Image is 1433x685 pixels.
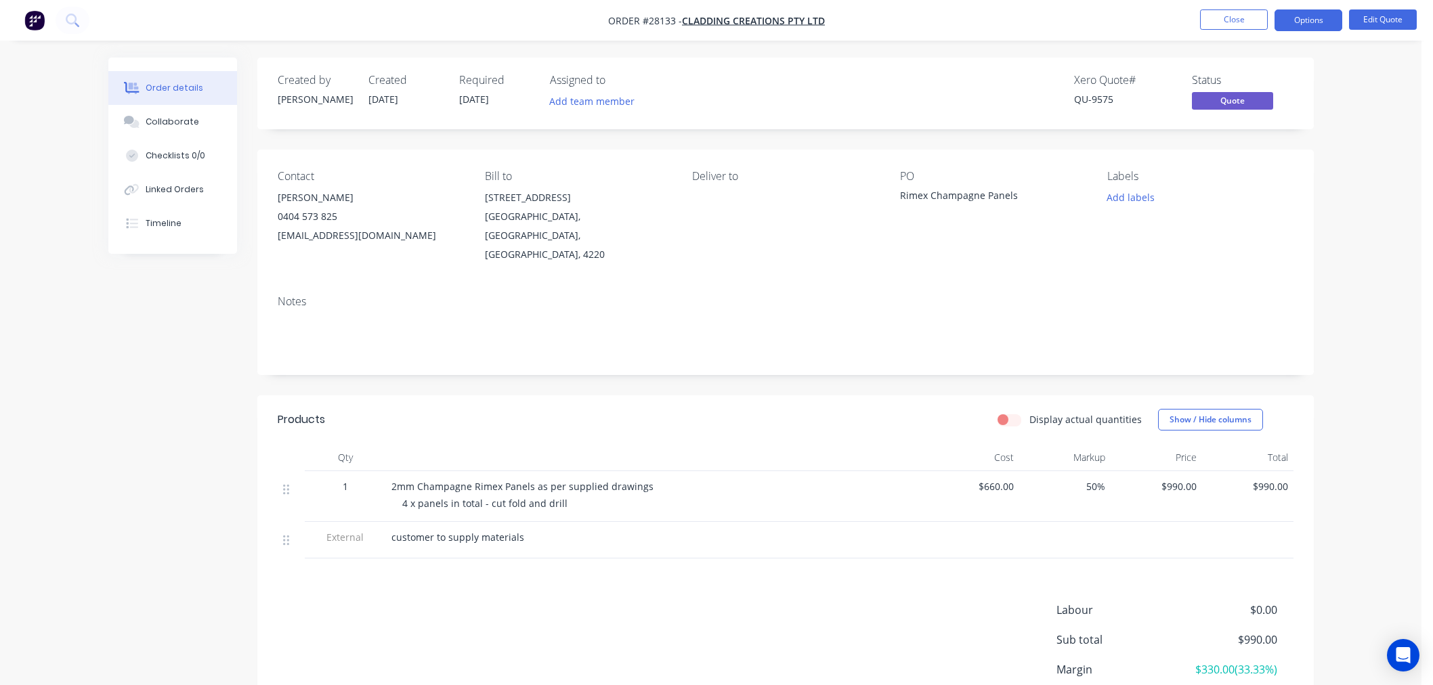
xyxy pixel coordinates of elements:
div: Checklists 0/0 [146,150,205,162]
span: 50% [1025,479,1105,493]
div: Timeline [146,217,181,229]
div: Deliver to [692,170,878,183]
label: Display actual quantities [1029,412,1142,426]
span: 2mm Champagne Rimex Panels as per supplied drawings [391,480,654,493]
div: Created by [278,74,352,87]
span: customer to supply materials [391,531,524,544]
span: 1 [343,479,348,493]
div: Linked Orders [146,183,204,196]
div: PO [900,170,1086,183]
span: [DATE] [368,93,398,106]
button: Options [1275,9,1342,31]
div: Notes [278,295,1293,308]
div: 0404 573 825 [278,207,463,226]
button: Order details [108,71,237,105]
div: [PERSON_NAME] [278,188,463,207]
div: Products [278,412,325,428]
span: $330.00 ( 33.33 %) [1176,661,1277,678]
div: Xero Quote # [1074,74,1176,87]
div: Required [459,74,534,87]
img: Factory [24,10,45,30]
button: Edit Quote [1349,9,1417,30]
button: Close [1200,9,1268,30]
div: Contact [278,170,463,183]
span: Quote [1192,92,1273,109]
div: Open Intercom Messenger [1387,639,1419,671]
button: Collaborate [108,105,237,139]
span: $990.00 [1116,479,1197,493]
div: [PERSON_NAME] [278,92,352,106]
button: Add team member [550,92,642,110]
button: Quote [1192,92,1273,112]
span: [DATE] [459,93,489,106]
div: QU-9575 [1074,92,1176,106]
div: [GEOGRAPHIC_DATA], [GEOGRAPHIC_DATA], [GEOGRAPHIC_DATA], 4220 [485,207,670,264]
span: $990.00 [1176,632,1277,648]
div: Order details [146,82,203,94]
span: Labour [1056,602,1177,618]
span: 4 x panels in total - cut fold and drill [402,497,568,510]
div: Cost [928,444,1019,471]
div: [EMAIL_ADDRESS][DOMAIN_NAME] [278,226,463,245]
div: Rimex Champagne Panels [900,188,1069,207]
button: Linked Orders [108,173,237,206]
div: Bill to [485,170,670,183]
button: Add labels [1100,188,1162,206]
button: Checklists 0/0 [108,139,237,173]
div: Labels [1107,170,1293,183]
div: [PERSON_NAME]0404 573 825[EMAIL_ADDRESS][DOMAIN_NAME] [278,188,463,245]
div: Created [368,74,443,87]
span: Margin [1056,661,1177,678]
span: External [310,530,381,544]
div: Total [1202,444,1293,471]
div: Price [1111,444,1202,471]
span: $660.00 [933,479,1014,493]
button: Show / Hide columns [1158,409,1263,430]
span: $990.00 [1207,479,1288,493]
div: [STREET_ADDRESS][GEOGRAPHIC_DATA], [GEOGRAPHIC_DATA], [GEOGRAPHIC_DATA], 4220 [485,188,670,264]
button: Timeline [108,206,237,240]
div: [STREET_ADDRESS] [485,188,670,207]
a: Cladding Creations Pty Ltd [682,14,825,27]
span: Sub total [1056,632,1177,648]
div: Status [1192,74,1293,87]
div: Qty [305,444,386,471]
span: $0.00 [1176,602,1277,618]
div: Collaborate [146,116,199,128]
div: Assigned to [550,74,685,87]
button: Add team member [542,92,641,110]
span: Order #28133 - [608,14,682,27]
div: Markup [1019,444,1111,471]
